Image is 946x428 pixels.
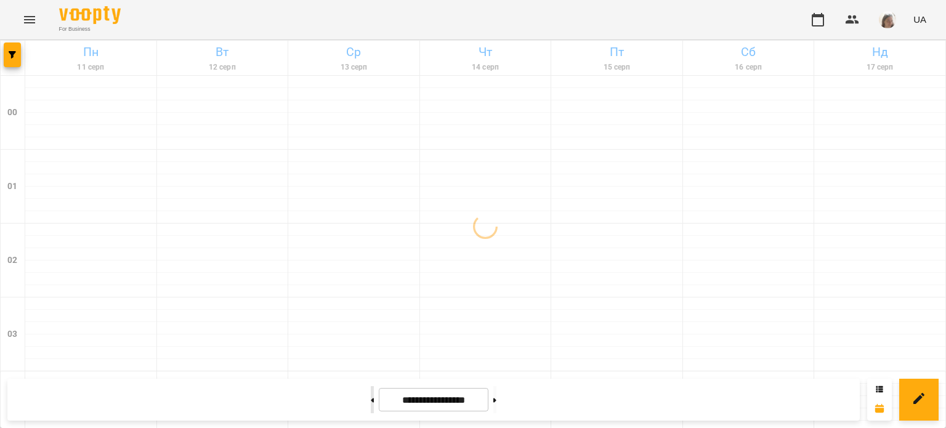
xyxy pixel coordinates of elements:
[816,62,944,73] h6: 17 серп
[913,13,926,26] span: UA
[7,180,17,193] h6: 01
[27,62,155,73] h6: 11 серп
[908,8,931,31] button: UA
[290,62,418,73] h6: 13 серп
[7,328,17,341] h6: 03
[685,42,812,62] h6: Сб
[27,42,155,62] h6: Пн
[15,5,44,34] button: Menu
[879,11,896,28] img: 4795d6aa07af88b41cce17a01eea78aa.jpg
[816,42,944,62] h6: Нд
[159,62,286,73] h6: 12 серп
[422,62,549,73] h6: 14 серп
[59,25,121,33] span: For Business
[7,254,17,267] h6: 02
[290,42,418,62] h6: Ср
[685,62,812,73] h6: 16 серп
[422,42,549,62] h6: Чт
[159,42,286,62] h6: Вт
[7,106,17,119] h6: 00
[553,62,681,73] h6: 15 серп
[59,6,121,24] img: Voopty Logo
[553,42,681,62] h6: Пт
